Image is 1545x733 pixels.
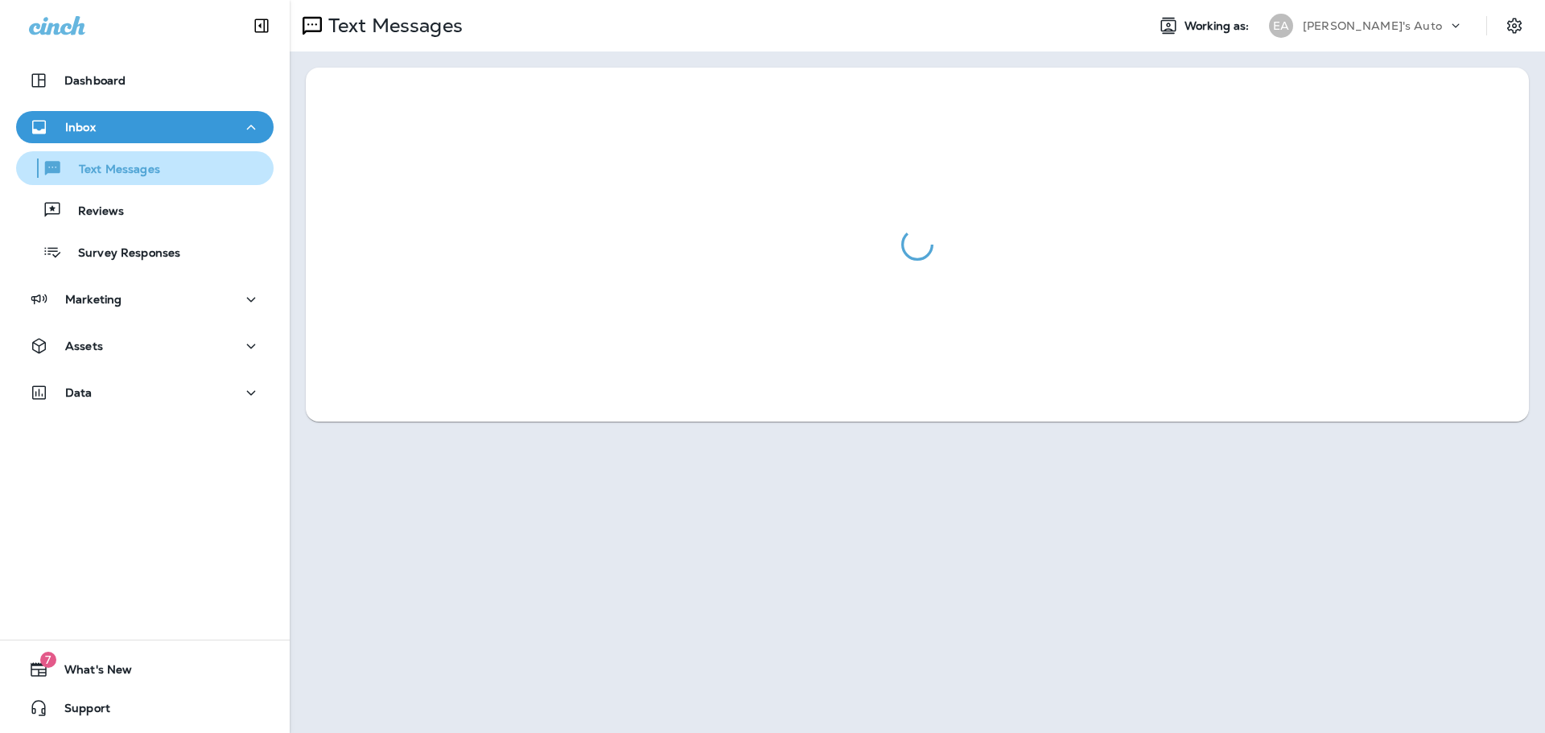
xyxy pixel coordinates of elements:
[65,386,93,399] p: Data
[40,652,56,668] span: 7
[16,235,274,269] button: Survey Responses
[65,121,96,134] p: Inbox
[64,74,126,87] p: Dashboard
[16,283,274,315] button: Marketing
[16,193,274,227] button: Reviews
[16,377,274,409] button: Data
[16,111,274,143] button: Inbox
[16,692,274,724] button: Support
[1303,19,1442,32] p: [PERSON_NAME]'s Auto
[16,64,274,97] button: Dashboard
[65,340,103,352] p: Assets
[62,246,180,261] p: Survey Responses
[322,14,463,38] p: Text Messages
[65,293,122,306] p: Marketing
[1269,14,1293,38] div: EA
[63,163,160,178] p: Text Messages
[48,702,110,721] span: Support
[239,10,284,42] button: Collapse Sidebar
[62,204,124,220] p: Reviews
[16,330,274,362] button: Assets
[16,653,274,686] button: 7What's New
[1184,19,1253,33] span: Working as:
[48,663,132,682] span: What's New
[1500,11,1529,40] button: Settings
[16,151,274,185] button: Text Messages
